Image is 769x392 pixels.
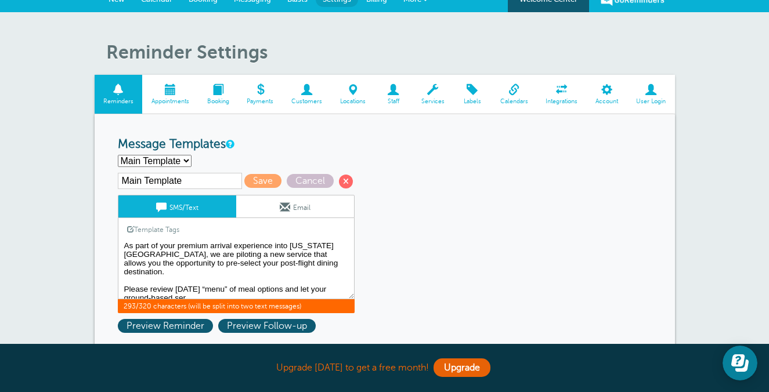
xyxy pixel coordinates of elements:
[244,174,281,188] span: Save
[453,75,491,114] a: Labels
[287,174,334,188] span: Cancel
[118,319,213,333] span: Preview Reminder
[543,98,581,105] span: Integrations
[287,176,339,186] a: Cancel
[226,140,233,148] a: This is the wording for your reminder and follow-up messages. You can create multiple templates i...
[204,98,232,105] span: Booking
[723,346,757,380] iframe: Resource center
[118,321,218,331] a: Preview Reminder
[142,75,198,114] a: Appointments
[236,195,354,217] a: Email
[374,75,412,114] a: Staff
[633,98,669,105] span: User Login
[118,173,242,189] input: Template Name
[497,98,531,105] span: Calendars
[238,75,283,114] a: Payments
[537,75,587,114] a: Integrations
[118,137,652,152] h3: Message Templates
[593,98,622,105] span: Account
[100,98,137,105] span: Reminders
[587,75,627,114] a: Account
[106,41,675,63] h1: Reminder Settings
[288,98,326,105] span: Customers
[118,241,355,299] textarea: Hi {{First Name}}, you have an appointment at {{Time}} on {{Date}}.
[331,75,375,114] a: Locations
[283,75,331,114] a: Customers
[118,299,355,313] span: 293/320 characters (will be split into two text messages)
[218,319,316,333] span: Preview Follow-up
[244,98,277,105] span: Payments
[95,355,675,380] div: Upgrade [DATE] to get a free month!
[418,98,447,105] span: Services
[380,98,406,105] span: Staff
[118,218,188,241] a: Template Tags
[459,98,485,105] span: Labels
[118,195,236,217] a: SMS/Text
[218,321,319,331] a: Preview Follow-up
[337,98,369,105] span: Locations
[148,98,192,105] span: Appointments
[198,75,238,114] a: Booking
[434,358,490,377] a: Upgrade
[412,75,453,114] a: Services
[244,176,287,186] a: Save
[627,75,675,114] a: User Login
[491,75,537,114] a: Calendars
